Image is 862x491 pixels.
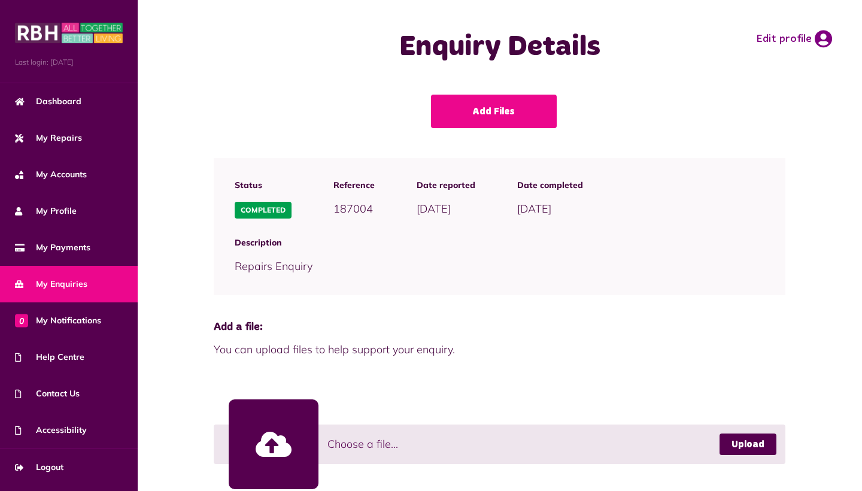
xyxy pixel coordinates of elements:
[333,202,373,216] span: 187004
[214,319,785,335] span: Add a file:
[15,132,82,144] span: My Repairs
[15,57,123,68] span: Last login: [DATE]
[15,461,63,474] span: Logout
[15,314,101,327] span: My Notifications
[517,179,583,192] span: Date completed
[15,278,87,290] span: My Enquiries
[15,424,87,437] span: Accessibility
[15,21,123,45] img: MyRBH
[756,30,832,48] a: Edit profile
[327,436,398,452] span: Choose a file...
[15,168,87,181] span: My Accounts
[235,237,764,249] span: Description
[417,202,451,216] span: [DATE]
[15,95,81,108] span: Dashboard
[517,202,551,216] span: [DATE]
[235,259,312,273] span: Repairs Enquiry
[235,179,292,192] span: Status
[333,179,375,192] span: Reference
[15,351,84,363] span: Help Centre
[15,387,80,400] span: Contact Us
[15,241,90,254] span: My Payments
[15,314,28,327] span: 0
[431,95,557,128] a: Add Files
[15,205,77,217] span: My Profile
[214,341,785,357] span: You can upload files to help support your enquiry.
[417,179,475,192] span: Date reported
[331,30,669,65] h1: Enquiry Details
[235,202,292,219] span: Completed
[720,434,776,455] a: Upload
